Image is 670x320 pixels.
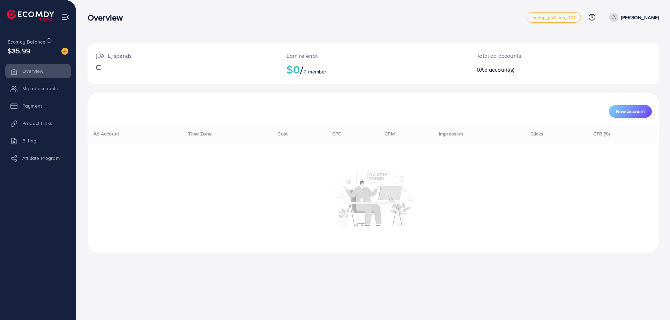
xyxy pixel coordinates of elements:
[304,68,326,75] span: 0 member
[477,67,603,73] h2: 0
[616,109,645,114] span: New Account
[286,52,460,60] p: Earn referral
[61,13,69,21] img: menu
[480,66,514,73] span: Ad account(s)
[621,13,659,22] p: [PERSON_NAME]
[606,13,659,22] a: [PERSON_NAME]
[609,105,652,118] button: New Account
[8,38,45,45] span: Ecomdy Balance
[96,52,270,60] p: [DATE] spends
[88,13,128,23] h3: Overview
[286,63,460,76] h2: $0
[61,48,68,55] img: image
[533,15,575,20] span: metap_pakistan_001
[7,10,54,21] img: logo
[8,46,30,56] span: $35.99
[300,61,304,77] span: /
[527,12,581,23] a: metap_pakistan_001
[477,52,603,60] p: Total ad accounts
